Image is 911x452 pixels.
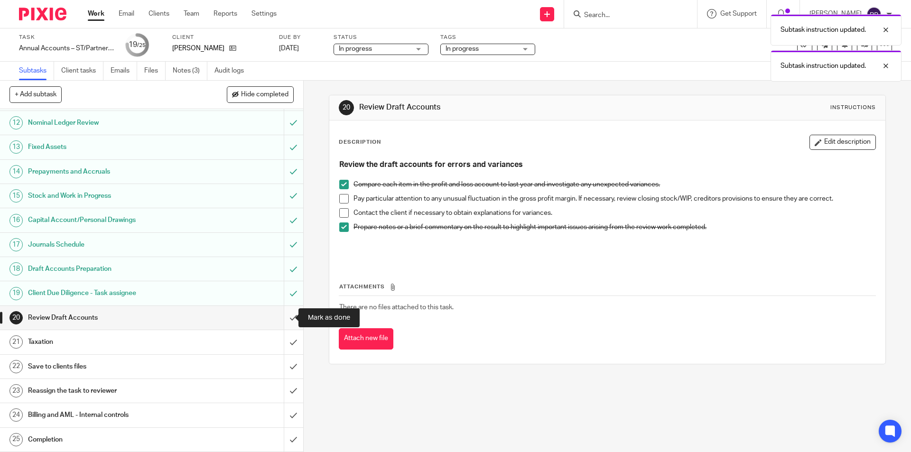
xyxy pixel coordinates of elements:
div: 14 [9,165,23,178]
div: Instructions [830,104,876,111]
div: 15 [9,189,23,203]
div: 25 [9,433,23,446]
span: Attachments [339,284,385,289]
a: Subtasks [19,62,54,80]
button: + Add subtask [9,86,62,102]
div: Annual Accounts – ST/Partnership - Software [19,44,114,53]
label: Due by [279,34,322,41]
button: Edit description [809,135,876,150]
h1: Reassign the task to reviewer [28,384,192,398]
p: [PERSON_NAME] [172,44,224,53]
span: In progress [446,46,479,52]
a: Notes (3) [173,62,207,80]
a: Emails [111,62,137,80]
span: [DATE] [279,45,299,52]
h1: Client Due Diligence - Task assignee [28,286,192,300]
p: Description [339,138,381,146]
div: 21 [9,335,23,349]
h1: Nominal Ledger Review [28,116,192,130]
div: 20 [339,100,354,115]
a: Client tasks [61,62,103,80]
p: Subtask instruction updated. [781,25,866,35]
label: Task [19,34,114,41]
p: Subtask instruction updated. [781,61,866,71]
a: Audit logs [214,62,251,80]
div: 13 [9,140,23,154]
div: 23 [9,384,23,397]
div: 24 [9,408,23,422]
h1: Taxation [28,335,192,349]
h1: Completion [28,433,192,447]
a: Clients [149,9,169,18]
a: Team [184,9,199,18]
h1: Journals Schedule [28,238,192,252]
img: svg%3E [866,7,882,22]
div: 19 [9,287,23,300]
p: Prepare notes or a brief commentary on the result to highlight important issues arising from the ... [353,222,875,232]
p: Compare each item in the profit and loss account to last year and investigate any unexpected vari... [353,180,875,189]
div: 18 [9,262,23,276]
label: Status [334,34,428,41]
a: Settings [251,9,277,18]
h1: Stock and Work in Progress [28,189,192,203]
div: 16 [9,214,23,227]
h1: Draft Accounts Preparation [28,262,192,276]
a: Work [88,9,104,18]
span: There are no files attached to this task. [339,304,454,311]
div: 19 [129,39,146,50]
h1: Prepayments and Accruals [28,165,192,179]
h1: Billing and AML - Internal controls [28,408,192,422]
a: Reports [214,9,237,18]
h1: Review Draft Accounts [359,102,628,112]
a: Email [119,9,134,18]
label: Tags [440,34,535,41]
img: Pixie [19,8,66,20]
label: Client [172,34,267,41]
div: 22 [9,360,23,373]
button: Attach new file [339,328,393,350]
button: Hide completed [227,86,294,102]
h1: Review Draft Accounts [28,311,192,325]
span: Hide completed [241,91,288,99]
div: 20 [9,311,23,324]
p: Pay particular attention to any unusual fluctuation in the gross profit margin. If necessary, rev... [353,194,875,203]
div: 17 [9,238,23,251]
h1: Save to clients files [28,360,192,374]
span: In progress [339,46,372,52]
a: Files [144,62,166,80]
h1: Fixed Assets [28,140,192,154]
p: Contact the client if necessary to obtain explanations for variances. [353,208,875,218]
small: /25 [137,43,146,48]
strong: Review the draft accounts for errors and variances [339,161,523,168]
div: 12 [9,116,23,129]
h1: Capital Account/Personal Drawings [28,213,192,227]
